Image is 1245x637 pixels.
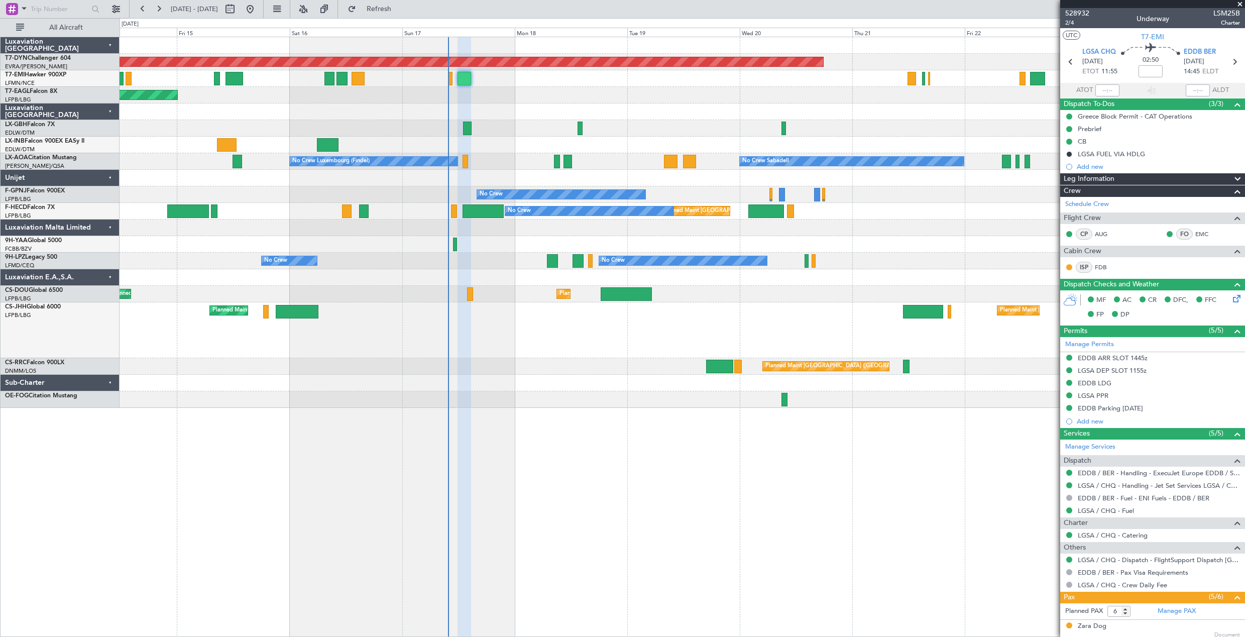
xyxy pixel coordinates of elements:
[5,88,30,94] span: T7-EAGL
[1076,85,1093,95] span: ATOT
[5,63,67,70] a: EVRA/[PERSON_NAME]
[177,28,289,37] div: Fri 15
[1078,556,1240,564] a: LGSA / CHQ - Dispatch - FlightSupport Dispatch [GEOGRAPHIC_DATA]
[5,155,77,161] a: LX-AOACitation Mustang
[1202,67,1218,77] span: ELDT
[5,245,32,253] a: FCBB/BZV
[1078,137,1086,146] div: CB
[1078,621,1106,631] div: Zara Dog
[1064,542,1086,554] span: Others
[1082,57,1103,67] span: [DATE]
[5,204,55,210] a: F-HECDFalcon 7X
[1209,325,1223,336] span: (5/5)
[290,28,402,37] div: Sat 16
[5,195,31,203] a: LFPB/LBG
[1064,592,1075,603] span: Pax
[5,287,63,293] a: CS-DOUGlobal 6500
[5,162,64,170] a: [PERSON_NAME]/QSA
[26,24,106,31] span: All Aircraft
[5,238,28,244] span: 9H-YAA
[5,72,66,78] a: T7-EMIHawker 900XP
[292,154,370,169] div: No Crew Luxembourg (Findel)
[1078,531,1148,540] a: LGSA / CHQ - Catering
[1064,246,1101,257] span: Cabin Crew
[1065,606,1103,616] label: Planned PAX
[5,146,35,153] a: EDLW/DTM
[1078,568,1188,577] a: EDDB / BER - Pax Visa Requirements
[5,79,35,87] a: LFMN/NCE
[1078,354,1148,362] div: EDDB ARR SLOT 1445z
[343,1,403,17] button: Refresh
[1078,404,1143,412] div: EDDB Parking [DATE]
[5,360,27,366] span: CS-RRC
[742,154,789,169] div: No Crew Sabadell
[1064,517,1088,529] span: Charter
[11,20,109,36] button: All Aircraft
[1065,442,1115,452] a: Manage Services
[5,295,31,302] a: LFPB/LBG
[1077,162,1240,171] div: Add new
[1078,366,1147,375] div: LGSA DEP SLOT 1155z
[1065,19,1089,27] span: 2/4
[5,360,64,366] a: CS-RRCFalcon 900LX
[1078,494,1209,502] a: EDDB / BER - Fuel - ENI Fuels - EDDB / BER
[1137,14,1169,24] div: Underway
[1213,8,1240,19] span: LSM25B
[1184,67,1200,77] span: 14:45
[1064,455,1091,467] span: Dispatch
[5,96,31,103] a: LFPB/LBG
[64,28,177,37] div: Thu 14
[1082,47,1116,57] span: LGSA CHQ
[1065,8,1089,19] span: 528932
[5,138,84,144] a: LX-INBFalcon 900EX EASy II
[1064,173,1114,185] span: Leg Information
[5,367,36,375] a: DNMM/LOS
[1184,47,1216,57] span: EDDB BER
[1209,591,1223,602] span: (5/6)
[1064,279,1159,290] span: Dispatch Checks and Weather
[5,304,61,310] a: CS-JHHGlobal 6000
[1173,295,1188,305] span: DFC,
[1078,112,1192,121] div: Greece Block Permit - CAT Operations
[515,28,627,37] div: Mon 18
[1078,150,1145,158] div: LGSA FUEL VIA HDLG
[5,55,71,61] a: T7-DYNChallenger 604
[5,393,77,399] a: OE-FOGCitation Mustang
[1064,428,1090,440] span: Services
[5,254,25,260] span: 9H-LPZ
[740,28,852,37] div: Wed 20
[5,287,29,293] span: CS-DOU
[358,6,400,13] span: Refresh
[1064,185,1081,197] span: Crew
[5,238,62,244] a: 9H-YAAGlobal 5000
[1063,31,1080,40] button: UTC
[5,129,35,137] a: EDLW/DTM
[212,303,371,318] div: Planned Maint [GEOGRAPHIC_DATA] ([GEOGRAPHIC_DATA])
[5,262,34,269] a: LFMD/CEQ
[627,28,740,37] div: Tue 19
[5,72,25,78] span: T7-EMI
[1065,340,1114,350] a: Manage Permits
[31,2,88,17] input: Trip Number
[1076,262,1092,273] div: ISP
[5,122,27,128] span: LX-GBH
[1078,581,1167,589] a: LGSA / CHQ - Crew Daily Fee
[1095,84,1119,96] input: --:--
[852,28,965,37] div: Thu 21
[1065,199,1109,209] a: Schedule Crew
[1120,310,1129,320] span: DP
[1209,98,1223,109] span: (3/3)
[602,253,625,268] div: No Crew
[1064,98,1114,110] span: Dispatch To-Dos
[5,122,55,128] a: LX-GBHFalcon 7X
[1195,230,1218,239] a: EMC
[5,304,27,310] span: CS-JHH
[1212,85,1229,95] span: ALDT
[5,188,65,194] a: F-GPNJFalcon 900EX
[1076,229,1092,240] div: CP
[5,393,29,399] span: OE-FOG
[1000,303,1158,318] div: Planned Maint [GEOGRAPHIC_DATA] ([GEOGRAPHIC_DATA])
[1078,506,1134,515] a: LGSA / CHQ - Fuel
[765,359,924,374] div: Planned Maint [GEOGRAPHIC_DATA] ([GEOGRAPHIC_DATA])
[1095,263,1117,272] a: FDB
